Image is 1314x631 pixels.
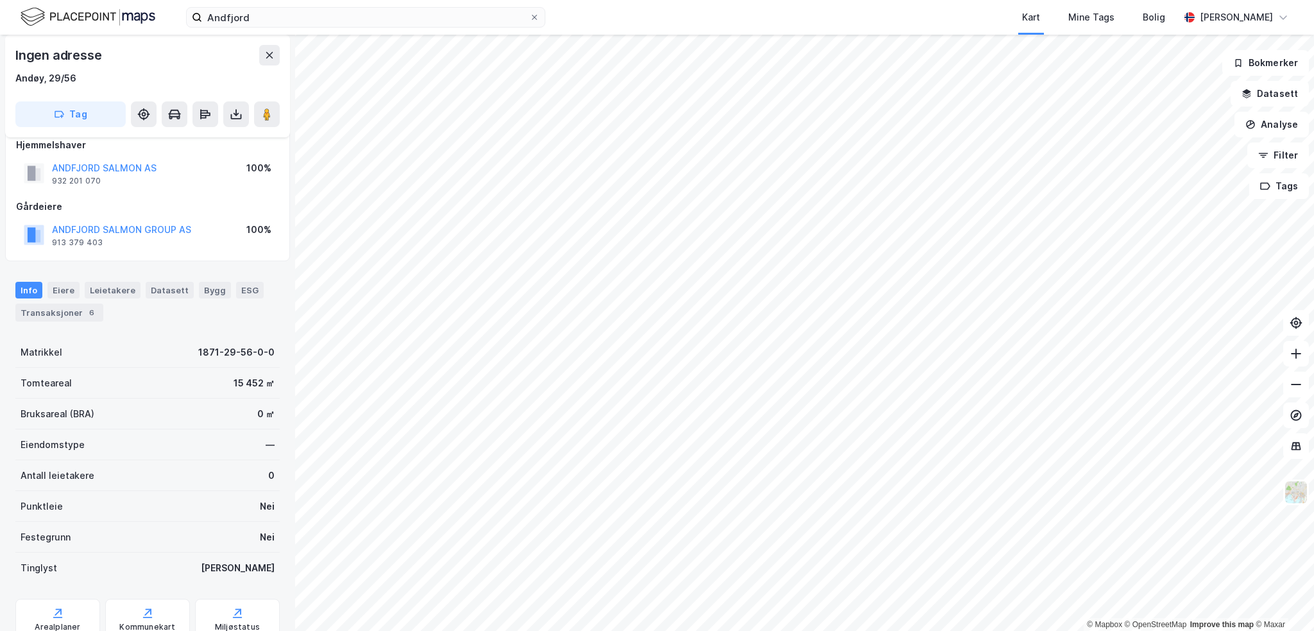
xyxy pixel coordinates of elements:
[260,499,275,514] div: Nei
[1022,10,1040,25] div: Kart
[257,406,275,422] div: 0 ㎡
[1222,50,1309,76] button: Bokmerker
[16,199,279,214] div: Gårdeiere
[1234,112,1309,137] button: Analyse
[15,101,126,127] button: Tag
[21,345,62,360] div: Matrikkel
[236,282,264,298] div: ESG
[21,468,94,483] div: Antall leietakere
[85,306,98,319] div: 6
[202,8,529,27] input: Søk på adresse, matrikkel, gårdeiere, leietakere eller personer
[21,560,57,576] div: Tinglyst
[201,560,275,576] div: [PERSON_NAME]
[198,345,275,360] div: 1871-29-56-0-0
[21,530,71,545] div: Festegrunn
[52,238,103,248] div: 913 379 403
[1200,10,1273,25] div: [PERSON_NAME]
[1247,143,1309,168] button: Filter
[1190,620,1254,629] a: Improve this map
[21,376,72,391] div: Tomteareal
[260,530,275,545] div: Nei
[246,222,271,238] div: 100%
[199,282,231,298] div: Bygg
[47,282,80,298] div: Eiere
[1231,81,1309,107] button: Datasett
[268,468,275,483] div: 0
[1250,569,1314,631] iframe: Chat Widget
[1284,480,1308,505] img: Z
[21,437,85,453] div: Eiendomstype
[1250,569,1314,631] div: Kontrollprogram for chat
[246,160,271,176] div: 100%
[16,137,279,153] div: Hjemmelshaver
[21,499,63,514] div: Punktleie
[21,406,94,422] div: Bruksareal (BRA)
[15,45,104,65] div: Ingen adresse
[21,6,155,28] img: logo.f888ab2527a4732fd821a326f86c7f29.svg
[1068,10,1114,25] div: Mine Tags
[1249,173,1309,199] button: Tags
[15,282,42,298] div: Info
[234,376,275,391] div: 15 452 ㎡
[15,304,103,322] div: Transaksjoner
[1143,10,1165,25] div: Bolig
[266,437,275,453] div: —
[85,282,141,298] div: Leietakere
[1087,620,1122,629] a: Mapbox
[1125,620,1187,629] a: OpenStreetMap
[15,71,76,86] div: Andøy, 29/56
[146,282,194,298] div: Datasett
[52,176,101,186] div: 932 201 070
